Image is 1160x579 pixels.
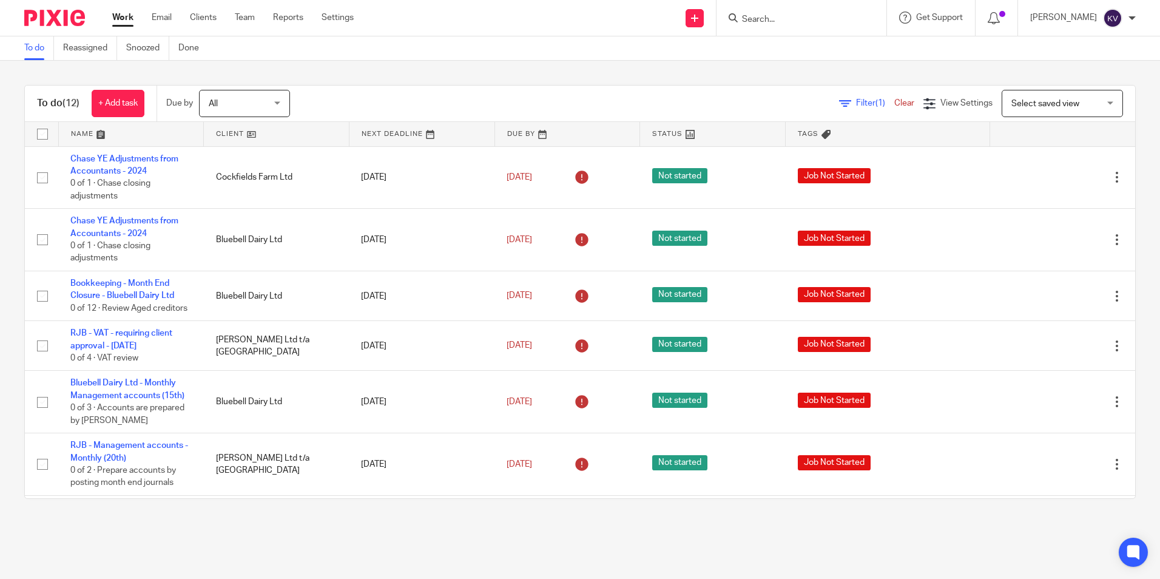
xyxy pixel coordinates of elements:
span: Job Not Started [798,337,871,352]
a: Done [178,36,208,60]
span: 0 of 12 · Review Aged creditors [70,304,187,313]
p: Due by [166,97,193,109]
span: (1) [875,99,885,107]
a: Reports [273,12,303,24]
td: Bluebell Dairy Ltd [204,271,349,321]
a: + Add task [92,90,144,117]
a: Clients [190,12,217,24]
span: Not started [652,393,707,408]
span: Not started [652,231,707,246]
a: Reassigned [63,36,117,60]
td: Bluebell Dairy Ltd [204,496,349,546]
a: Clear [894,99,914,107]
td: Bluebell Dairy Ltd [204,371,349,433]
span: (12) [62,98,79,108]
span: [DATE] [507,235,532,244]
input: Search [741,15,850,25]
span: [DATE] [507,291,532,300]
span: Tags [798,130,818,137]
span: All [209,100,218,108]
a: RJB - Management accounts - Monthly (20th) [70,441,188,462]
span: [DATE] [507,460,532,469]
span: 0 of 3 · Accounts are prepared by [PERSON_NAME] [70,404,184,425]
td: [DATE] [349,433,494,496]
span: Filter [856,99,894,107]
span: Job Not Started [798,168,871,183]
a: Settings [322,12,354,24]
a: To do [24,36,54,60]
span: [DATE] [507,398,532,406]
td: [DATE] [349,146,494,209]
p: [PERSON_NAME] [1030,12,1097,24]
span: Not started [652,287,707,302]
a: RJB - VAT - requiring client approval - [DATE] [70,329,172,350]
span: Select saved view [1011,100,1079,108]
td: [DATE] [349,321,494,371]
a: Chase YE Adjustments from Accountants - 2024 [70,155,178,175]
span: Not started [652,168,707,183]
span: 0 of 1 · Chase closing adjustments [70,242,150,263]
a: Work [112,12,133,24]
td: [DATE] [349,496,494,546]
span: Get Support [916,13,963,22]
h1: To do [37,97,79,110]
a: Bookkeeping - Month End Closure - Bluebell Dairy Ltd [70,279,174,300]
td: [DATE] [349,209,494,271]
span: 0 of 1 · Chase closing adjustments [70,179,150,200]
td: Cockfields Farm Ltd [204,146,349,209]
td: [PERSON_NAME] Ltd t/a [GEOGRAPHIC_DATA] [204,433,349,496]
a: Email [152,12,172,24]
td: [DATE] [349,271,494,321]
a: Chase YE Adjustments from Accountants - 2024 [70,217,178,237]
span: Job Not Started [798,231,871,246]
span: [DATE] [507,173,532,181]
a: Bluebell Dairy Ltd - Monthly Management accounts (15th) [70,379,184,399]
img: svg%3E [1103,8,1122,28]
td: [DATE] [349,371,494,433]
span: View Settings [940,99,993,107]
span: Not started [652,455,707,470]
td: Bluebell Dairy Ltd [204,209,349,271]
img: Pixie [24,10,85,26]
span: [DATE] [507,342,532,350]
a: Team [235,12,255,24]
span: 0 of 4 · VAT review [70,354,138,362]
td: [PERSON_NAME] Ltd t/a [GEOGRAPHIC_DATA] [204,321,349,371]
span: 0 of 2 · Prepare accounts by posting month end journals [70,466,176,487]
span: Not started [652,337,707,352]
a: Snoozed [126,36,169,60]
span: Job Not Started [798,455,871,470]
span: Job Not Started [798,287,871,302]
span: Job Not Started [798,393,871,408]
